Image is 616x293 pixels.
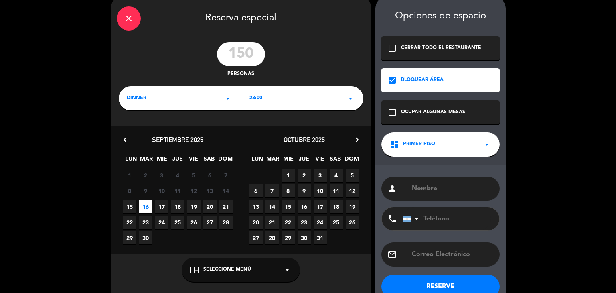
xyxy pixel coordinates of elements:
span: 8 [282,184,295,197]
span: 22 [282,216,295,229]
span: 30 [139,231,152,244]
span: 30 [298,231,311,244]
i: chevron_right [353,136,361,144]
span: 20 [203,200,217,213]
i: email [387,250,397,259]
span: 12 [346,184,359,197]
span: octubre 2025 [284,136,325,144]
span: 6 [249,184,263,197]
span: 11 [171,184,184,197]
i: check_box_outline_blank [387,43,397,53]
i: close [124,14,134,23]
span: 16 [139,200,152,213]
span: 23:00 [249,94,262,102]
span: 15 [282,200,295,213]
i: arrow_drop_down [346,94,355,103]
span: 28 [219,216,233,229]
span: 21 [219,200,233,213]
div: OCUPAR ALGUNAS MESAS [401,108,465,116]
span: 17 [155,200,168,213]
span: 31 [314,231,327,244]
span: MAR [266,154,280,167]
span: VIE [187,154,200,167]
span: septiembre 2025 [152,136,203,144]
span: 24 [155,216,168,229]
span: 17 [314,200,327,213]
span: DINNER [127,94,146,102]
span: 27 [203,216,217,229]
i: chevron_left [121,136,129,144]
span: JUE [171,154,184,167]
span: 11 [330,184,343,197]
span: MIE [282,154,295,167]
span: SAB [203,154,216,167]
span: 10 [155,184,168,197]
span: MAR [140,154,153,167]
span: 3 [314,169,327,182]
i: arrow_drop_down [482,140,492,149]
span: 26 [187,216,201,229]
span: 23 [139,216,152,229]
i: phone [387,214,397,224]
div: Argentina: +54 [403,208,421,230]
span: 8 [123,184,136,197]
span: 9 [298,184,311,197]
span: 1 [282,169,295,182]
span: PRIMER PISO [403,140,435,149]
span: 18 [330,200,343,213]
div: CERRAR TODO EL RESTAURANTE [401,44,481,52]
span: 2 [298,169,311,182]
i: chrome_reader_mode [190,265,199,275]
span: LUN [251,154,264,167]
span: 22 [123,216,136,229]
span: 23 [298,216,311,229]
span: 25 [171,216,184,229]
span: personas [227,70,254,78]
span: 13 [203,184,217,197]
span: 2 [139,169,152,182]
input: 0 [217,42,265,66]
i: arrow_drop_down [223,94,233,103]
span: JUE [298,154,311,167]
span: LUN [124,154,138,167]
span: 9 [139,184,152,197]
span: 5 [346,169,359,182]
span: 13 [249,200,263,213]
span: 7 [219,169,233,182]
i: person [387,184,397,193]
span: 14 [219,184,233,197]
span: 14 [265,200,279,213]
span: 21 [265,216,279,229]
span: 16 [298,200,311,213]
i: arrow_drop_down [282,265,292,275]
span: 20 [249,216,263,229]
input: Teléfono [403,207,491,230]
input: Correo Electrónico [411,249,494,260]
span: 7 [265,184,279,197]
div: Opciones de espacio [381,10,500,22]
span: 12 [187,184,201,197]
input: Nombre [411,183,494,194]
span: DOM [344,154,358,167]
span: 29 [282,231,295,244]
span: 6 [203,169,217,182]
span: VIE [313,154,326,167]
span: 19 [346,200,359,213]
span: 25 [330,216,343,229]
span: 15 [123,200,136,213]
span: 18 [171,200,184,213]
span: 27 [249,231,263,244]
span: 24 [314,216,327,229]
span: 28 [265,231,279,244]
span: DOM [218,154,231,167]
i: check_box_outline_blank [387,108,397,117]
span: Seleccione Menú [203,266,251,274]
span: MIE [156,154,169,167]
span: 10 [314,184,327,197]
span: 26 [346,216,359,229]
span: 19 [187,200,201,213]
span: 4 [330,169,343,182]
i: check_box [387,75,397,85]
div: BLOQUEAR ÁREA [401,76,444,84]
span: 29 [123,231,136,244]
